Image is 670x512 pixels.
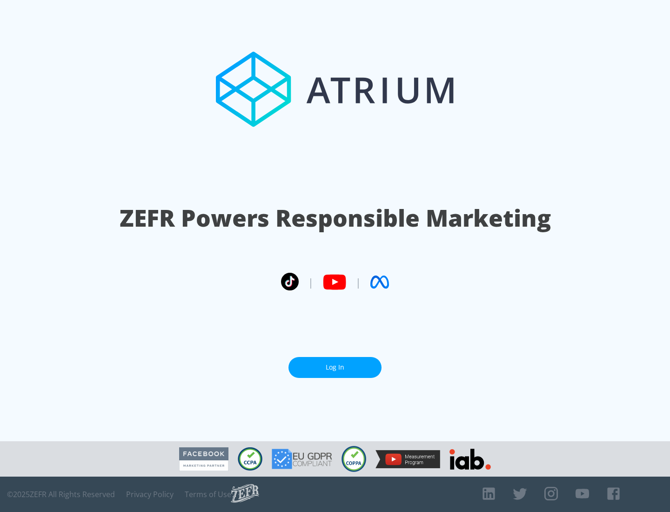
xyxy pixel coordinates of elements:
span: | [308,275,314,289]
a: Privacy Policy [126,490,174,499]
img: COPPA Compliant [342,446,366,472]
span: © 2025 ZEFR All Rights Reserved [7,490,115,499]
img: IAB [449,449,491,470]
img: GDPR Compliant [272,449,332,469]
img: Facebook Marketing Partner [179,447,228,471]
span: | [355,275,361,289]
a: Log In [288,357,382,378]
a: Terms of Use [185,490,231,499]
img: YouTube Measurement Program [375,450,440,468]
h1: ZEFR Powers Responsible Marketing [120,202,551,234]
img: CCPA Compliant [238,447,262,471]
